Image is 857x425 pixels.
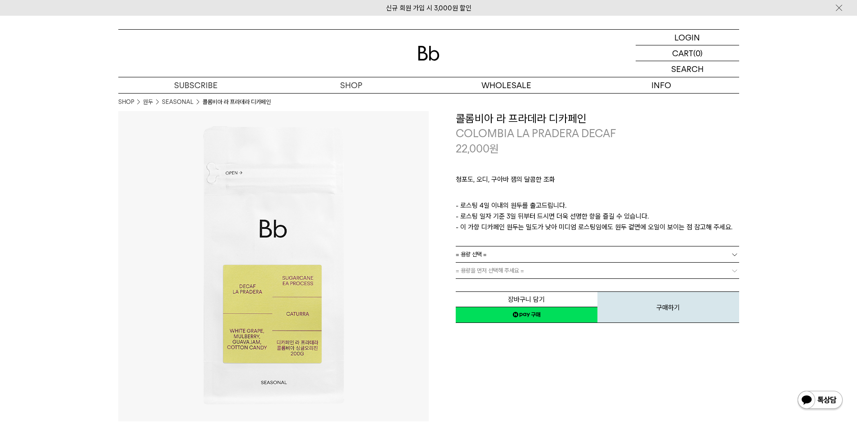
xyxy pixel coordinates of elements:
[143,98,153,107] a: 원두
[597,291,739,323] button: 구매하기
[636,45,739,61] a: CART (0)
[456,111,739,126] h3: 콜롬비아 라 프라데라 디카페인
[274,77,429,93] a: SHOP
[118,98,134,107] a: SHOP
[162,98,193,107] a: SEASONAL
[584,77,739,93] p: INFO
[456,246,487,262] span: = 용량 선택 =
[489,142,499,155] span: 원
[693,45,703,61] p: (0)
[674,30,700,45] p: LOGIN
[456,189,739,200] p: ㅤ
[797,390,844,412] img: 카카오톡 채널 1:1 채팅 버튼
[418,46,440,61] img: 로고
[456,200,739,233] p: - 로스팅 4일 이내의 원두를 출고드립니다. - 로스팅 일자 기준 3일 뒤부터 드시면 더욱 선명한 향을 즐길 수 있습니다. - 이 가향 디카페인 원두는 밀도가 낮아 미디엄 로...
[671,61,704,77] p: SEARCH
[456,174,739,189] p: 청포도, 오디, 구아바 잼의 달콤한 조화
[456,263,524,278] span: = 용량을 먼저 선택해 주세요 =
[456,126,739,141] p: COLOMBIA LA PRADERA DECAF
[202,98,271,107] li: 콜롬비아 라 프라데라 디카페인
[386,4,471,12] a: 신규 회원 가입 시 3,000원 할인
[118,77,274,93] a: SUBSCRIBE
[118,111,429,421] img: 콜롬비아 라 프라데라 디카페인
[429,77,584,93] p: WHOLESALE
[636,30,739,45] a: LOGIN
[456,141,499,157] p: 22,000
[456,291,597,307] button: 장바구니 담기
[672,45,693,61] p: CART
[456,307,597,323] a: 새창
